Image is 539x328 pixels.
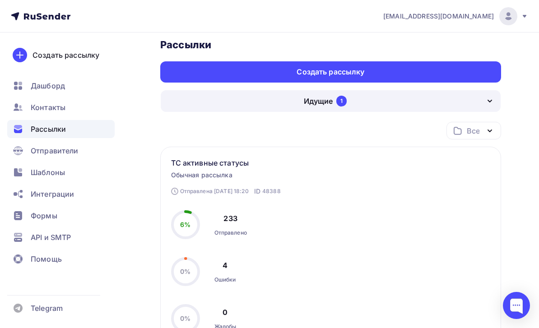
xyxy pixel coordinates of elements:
div: Отправлено [214,229,247,236]
a: Отправители [7,142,115,160]
div: 1 [336,96,347,106]
div: Ошибки [214,276,236,283]
a: ТС активные статусы [171,157,264,168]
div: Идущие [304,96,333,106]
span: 0% [180,314,191,322]
span: 48388 [262,187,281,196]
span: Контакты [31,102,65,113]
div: Создать рассылку [297,67,364,77]
span: Формы [31,210,57,221]
span: Дашборд [31,80,65,91]
button: Все [446,122,501,139]
div: Все [467,125,479,136]
a: Шаблоны [7,163,115,181]
button: Идущие 1 [160,90,501,112]
span: Telegram [31,303,63,314]
span: API и SMTP [31,232,71,243]
div: Создать рассылку [33,50,99,60]
span: 0% [180,268,191,275]
span: Отправители [31,145,79,156]
a: Контакты [7,98,115,116]
a: Рассылки [7,120,115,138]
span: Помощь [31,254,62,264]
a: [EMAIL_ADDRESS][DOMAIN_NAME] [383,7,528,25]
span: Рассылки [31,124,66,134]
span: ID [254,187,260,196]
span: 6% [180,221,191,228]
div: 233 [223,213,237,224]
h3: Рассылки [160,38,501,51]
span: [EMAIL_ADDRESS][DOMAIN_NAME] [383,12,494,21]
div: Отправлена [DATE] 18:20 [171,187,281,196]
span: Шаблоны [31,167,65,178]
a: Дашборд [7,77,115,95]
a: Формы [7,207,115,225]
div: 0 [223,307,228,318]
span: Обычная рассылка [171,171,232,180]
div: 4 [223,260,228,271]
span: Интеграции [31,189,74,199]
